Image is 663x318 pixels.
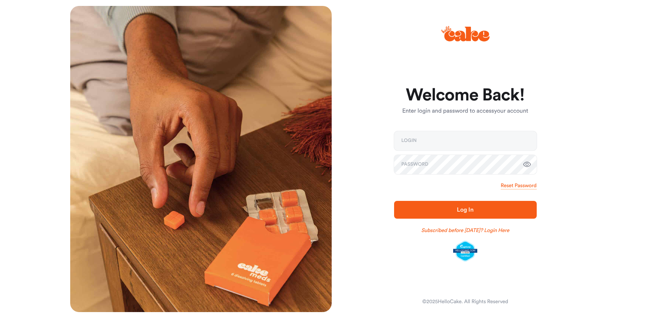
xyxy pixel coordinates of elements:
span: Log In [457,207,473,213]
p: Enter login and password to access your account [394,107,537,116]
img: legit-script-certified.png [453,241,477,262]
a: Reset Password [501,182,536,189]
button: Log In [394,201,537,219]
h1: Welcome Back! [394,86,537,104]
a: Subscribed before [DATE]? Login Here [421,227,509,234]
div: © 2025 HelloCake. All Rights Reserved [422,298,508,305]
